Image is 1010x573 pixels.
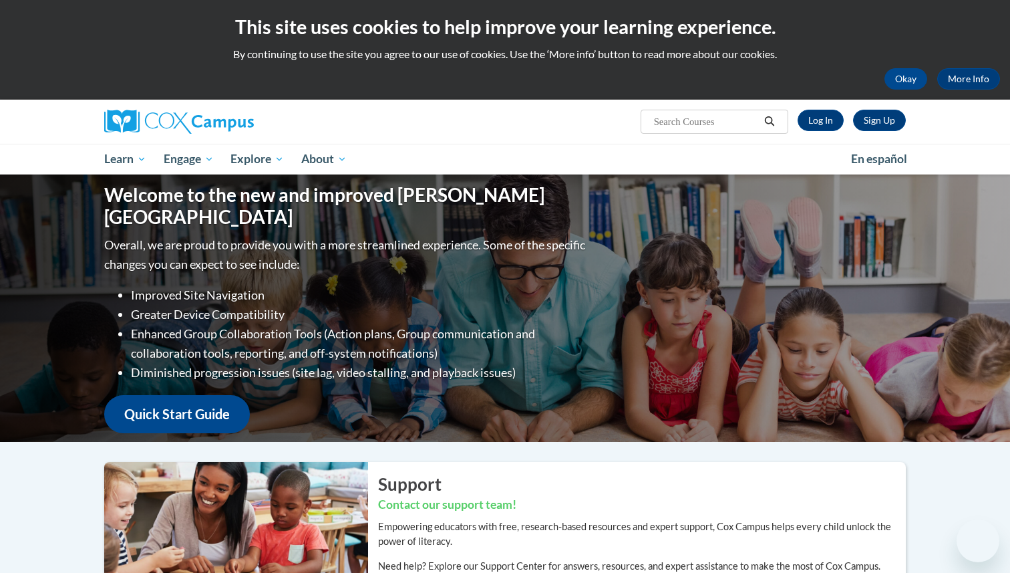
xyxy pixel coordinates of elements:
h2: Support [378,472,906,496]
a: More Info [937,68,1000,90]
a: Cox Campus [104,110,358,134]
li: Improved Site Navigation [131,285,588,305]
p: By continuing to use the site you agree to our use of cookies. Use the ‘More info’ button to read... [10,47,1000,62]
li: Greater Device Compatibility [131,305,588,324]
h2: This site uses cookies to help improve your learning experience. [10,13,1000,40]
iframe: Button to launch messaging window [957,520,999,562]
span: En español [851,152,907,166]
img: Cox Campus [104,110,254,134]
span: Explore [230,151,284,167]
span: Engage [164,151,214,167]
li: Diminished progression issues (site lag, video stalling, and playback issues) [131,363,588,382]
span: About [301,151,347,167]
a: About [293,144,355,175]
input: Search Courses [653,114,760,130]
a: Log In [798,110,844,131]
h3: Contact our support team! [378,497,906,513]
button: Okay [884,68,927,90]
div: Main menu [84,144,926,175]
a: Register [853,110,906,131]
a: Engage [155,144,222,175]
a: En español [842,145,916,173]
span: Learn [104,151,146,167]
p: Overall, we are proud to provide you with a more streamlined experience. Some of the specific cha... [104,235,588,274]
button: Search [760,114,780,130]
a: Explore [222,144,293,175]
a: Learn [96,144,155,175]
li: Enhanced Group Collaboration Tools (Action plans, Group communication and collaboration tools, re... [131,324,588,363]
p: Empowering educators with free, research-based resources and expert support, Cox Campus helps eve... [378,520,906,549]
a: Quick Start Guide [104,395,250,433]
h1: Welcome to the new and improved [PERSON_NAME][GEOGRAPHIC_DATA] [104,184,588,229]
